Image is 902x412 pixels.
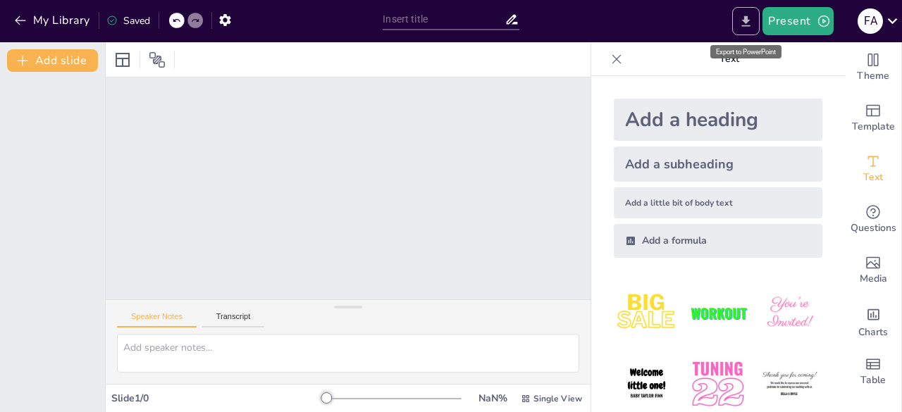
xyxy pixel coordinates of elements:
button: F A [858,7,883,35]
button: Export to PowerPoint [732,7,760,35]
div: NaN % [476,392,509,405]
button: Add slide [7,49,98,72]
div: Change the overall theme [845,42,901,93]
div: Saved [106,14,150,27]
span: Position [149,51,166,68]
button: My Library [11,9,96,32]
div: Add a little bit of body text [614,187,822,218]
span: Media [860,271,887,287]
img: 1.jpeg [614,280,679,346]
span: Single View [533,393,582,404]
button: Transcript [202,312,265,327]
span: Template [852,119,895,135]
div: F A [858,8,883,34]
input: Insert title [383,9,504,30]
span: Charts [858,325,888,340]
div: Get real-time input from your audience [845,194,901,245]
div: Slide 1 / 0 [111,392,326,405]
span: Questions [851,220,896,236]
img: 2.jpeg [685,280,750,346]
div: Add images, graphics, shapes or video [845,245,901,296]
div: Add a table [845,347,901,397]
span: Text [863,170,883,185]
p: Text [628,42,831,76]
div: Add a subheading [614,146,822,182]
div: Add ready made slides [845,93,901,144]
div: Export to PowerPoint [710,45,781,58]
span: Table [860,373,886,388]
div: Layout [111,49,134,71]
button: Present [762,7,833,35]
img: 3.jpeg [757,280,822,346]
div: Add charts and graphs [845,296,901,347]
button: Speaker Notes [117,312,197,327]
span: Theme [857,68,889,84]
div: Add a formula [614,224,822,258]
div: Add a heading [614,99,822,141]
div: Add text boxes [845,144,901,194]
